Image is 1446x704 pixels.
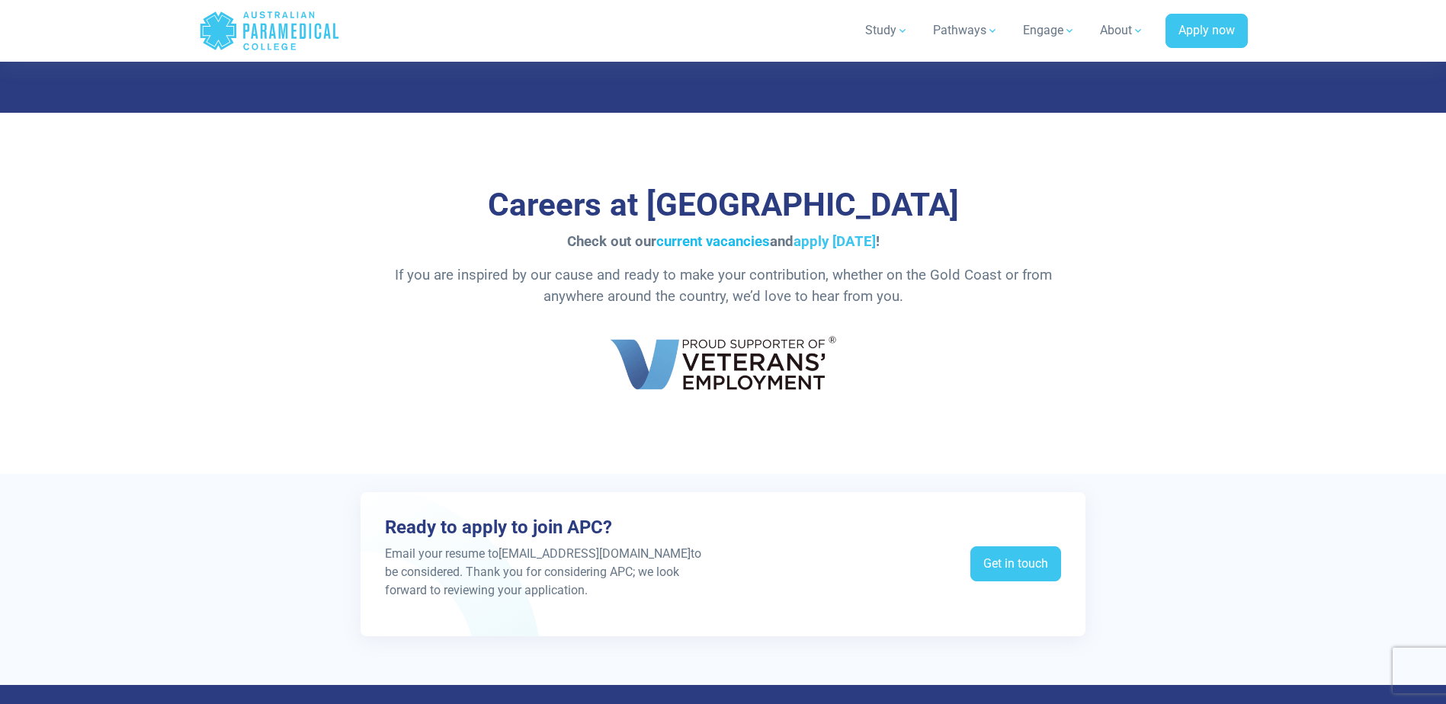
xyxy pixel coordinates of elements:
span: If you are inspired by our cause and ready to make your contribution, whether on the Gold Coast o... [395,267,1052,305]
h3: Ready to apply to join APC? [385,517,713,539]
a: Australian Paramedical College [199,6,340,56]
img: Proud Supporters of Veterans' Employment Australian Paramedical College [593,319,853,407]
h3: Careers at [GEOGRAPHIC_DATA] [277,186,1169,225]
a: Get in touch [970,546,1061,581]
a: Apply now [1165,14,1248,49]
a: Study [856,9,918,52]
a: Engage [1014,9,1085,52]
p: Email your resume to [EMAIL_ADDRESS][DOMAIN_NAME] to be considered. Thank you for considering APC... [385,545,713,600]
span: Check out our and ! [567,233,880,250]
a: current vacancies [656,233,770,250]
a: apply [DATE] [794,233,876,250]
a: About [1091,9,1153,52]
a: Pathways [924,9,1008,52]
